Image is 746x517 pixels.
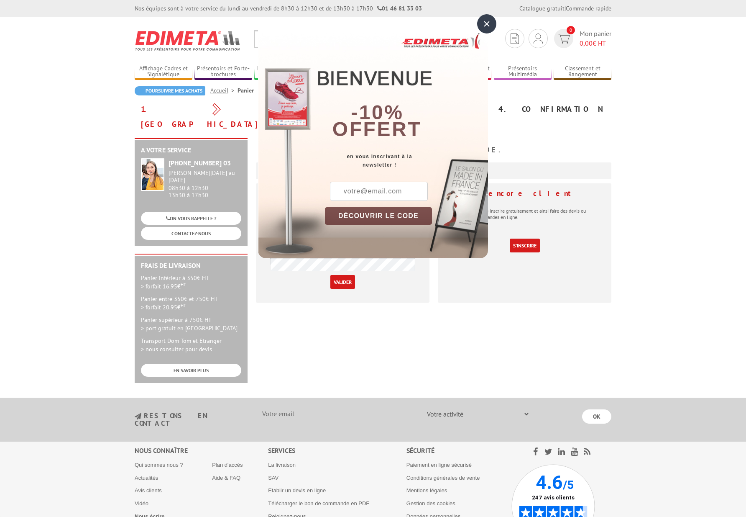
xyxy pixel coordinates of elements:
input: votre@email.com [330,182,428,201]
div: × [477,14,496,33]
b: -10% [351,101,404,123]
font: offert [332,118,422,140]
div: en vous inscrivant à la newsletter ! [325,152,488,169]
button: DÉCOUVRIR LE CODE [325,207,432,225]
